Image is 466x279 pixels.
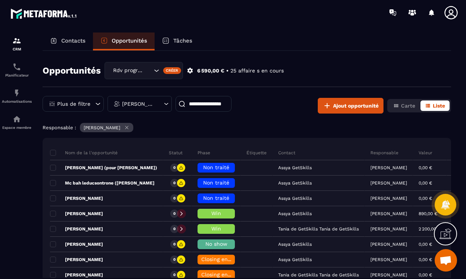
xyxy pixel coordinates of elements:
p: [PERSON_NAME] [50,257,103,263]
p: 25 affaire s en cours [230,67,284,74]
p: 6 590,00 € [197,67,224,74]
p: CRM [2,47,32,51]
p: [PERSON_NAME] [370,272,407,278]
p: 0 [173,196,175,201]
p: 0 [173,257,175,262]
a: Ouvrir le chat [435,249,457,272]
p: Statut [169,150,183,156]
span: Carte [401,103,415,109]
p: [PERSON_NAME] [370,180,407,186]
p: 2 200,00 € [419,226,441,232]
p: Espace membre [2,125,32,130]
a: Contacts [43,32,93,50]
img: logo [10,7,78,20]
p: Mc bah leducsontrone ([PERSON_NAME] [50,180,155,186]
p: [PERSON_NAME] (pour [PERSON_NAME]) [50,165,157,171]
p: 0,00 € [419,257,432,262]
p: Responsable [370,150,398,156]
span: Non traité [203,180,229,186]
a: Opportunités [93,32,155,50]
p: 890,00 € [419,211,437,216]
p: [PERSON_NAME] [370,257,407,262]
p: Valeur [419,150,432,156]
p: 0,00 € [419,272,432,278]
img: formation [12,36,21,45]
p: [PERSON_NAME] [50,211,103,217]
span: Ajout opportunité [333,102,379,109]
p: Plus de filtre [57,101,90,106]
a: automationsautomationsAutomatisations [2,83,32,109]
p: [PERSON_NAME] [122,101,155,106]
p: Responsable : [43,125,76,130]
p: [PERSON_NAME] [84,125,120,130]
a: schedulerschedulerPlanificateur [2,57,32,83]
span: Rdv programmé [111,66,145,75]
img: automations [12,89,21,97]
button: Carte [389,100,420,111]
p: 0,00 € [419,165,432,170]
p: [PERSON_NAME] [370,242,407,247]
p: Étiquette [246,150,267,156]
div: Créer [163,67,181,74]
p: Contacts [61,37,86,44]
button: Liste [420,100,450,111]
span: Win [211,210,221,216]
p: 0 [173,226,175,232]
span: Non traité [203,195,229,201]
p: [PERSON_NAME] [370,226,407,232]
span: No show [205,241,227,247]
p: [PERSON_NAME] [370,211,407,216]
p: Planificateur [2,73,32,77]
p: 0 [173,165,175,170]
img: automations [12,115,21,124]
p: Contact [278,150,295,156]
p: [PERSON_NAME] [50,241,103,247]
span: Non traité [203,164,229,170]
p: 0,00 € [419,180,432,186]
a: Tâches [155,32,200,50]
p: Opportunités [112,37,147,44]
p: 0,00 € [419,196,432,201]
p: • [226,67,229,74]
p: Tâches [173,37,192,44]
p: 0,00 € [419,242,432,247]
p: [PERSON_NAME] [50,272,103,278]
p: Phase [198,150,210,156]
p: Automatisations [2,99,32,103]
p: [PERSON_NAME] [370,165,407,170]
p: 0 [173,272,175,278]
p: 0 [173,242,175,247]
button: Ajout opportunité [318,98,383,114]
span: Closing en cours [201,272,244,278]
a: formationformationCRM [2,31,32,57]
a: automationsautomationsEspace membre [2,109,32,135]
p: Nom de la l'opportunité [50,150,118,156]
span: Win [211,226,221,232]
input: Search for option [145,66,152,75]
p: 0 [173,180,175,186]
p: [PERSON_NAME] [370,196,407,201]
span: Closing en cours [201,256,244,262]
h2: Opportunités [43,63,101,78]
span: Liste [433,103,445,109]
div: Search for option [105,62,183,79]
p: [PERSON_NAME] [50,195,103,201]
p: 0 [173,211,175,216]
p: [PERSON_NAME] [50,226,103,232]
img: scheduler [12,62,21,71]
